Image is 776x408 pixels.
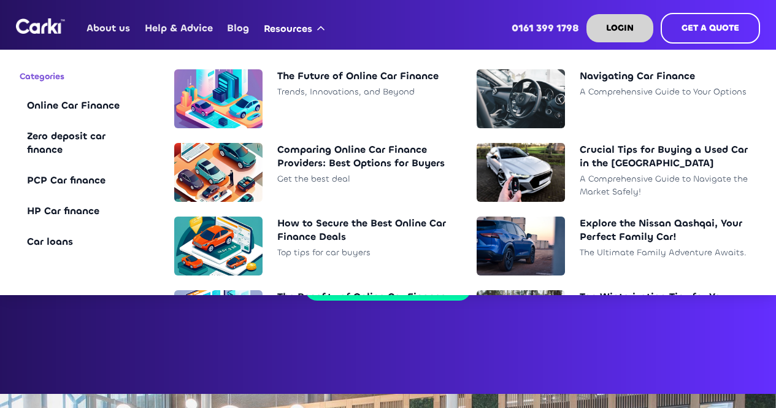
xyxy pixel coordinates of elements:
[277,69,447,83] div: The Future of Online Car Finance
[469,62,757,136] a: Navigating Car FinanceA Comprehensive Guide to Your Options
[277,172,447,185] div: Get the best deal
[586,14,653,42] a: LOGIN
[505,4,586,52] a: 0161 399 1798
[277,246,447,259] div: Top tips for car buyers
[469,209,757,283] a: Explore the Nissan Qashqai, Your Perfect Family Car!The Ultimate Family Adventure Awaits.
[606,22,634,34] strong: LOGIN
[167,209,455,283] a: How to Secure the Best Online Car Finance DealsTop tips for car buyers
[20,197,147,225] a: HP Car finance
[469,136,757,209] a: Crucial Tips for Buying a Used Car in the [GEOGRAPHIC_DATA]A Comprehensive Guide to Navigate the ...
[80,4,137,52] a: About us
[167,283,455,356] a: The Benefits of Online Car Finance in [DATE] Digital Age
[27,174,140,187] div: PCP Car finance
[27,99,140,112] div: Online Car Finance
[661,13,760,44] a: GET A QUOTE
[682,22,739,34] strong: GET A QUOTE
[580,172,750,198] div: A Comprehensive Guide to Navigate the Market Safely!
[277,143,447,170] div: Comparing Online Car Finance Providers: Best Options for Buyers
[20,166,147,194] a: PCP Car finance
[27,204,140,218] div: HP Car finance
[167,62,455,136] a: The Future of Online Car FinanceTrends, Innovations, and Beyond
[580,217,750,244] div: Explore the Nissan Qashqai, Your Perfect Family Car!
[167,136,455,209] a: Comparing Online Car Finance Providers: Best Options for BuyersGet the best deal
[20,122,147,164] a: Zero deposit car finance
[16,18,65,34] img: Logo
[580,143,750,170] div: Crucial Tips for Buying a Used Car in the [GEOGRAPHIC_DATA]
[469,283,757,356] a: Top Winterisation Tips for Your Car!
[580,246,750,259] div: The Ultimate Family Adventure Awaits.
[137,4,220,52] a: Help & Advice
[20,91,147,120] a: Online Car Finance
[256,5,337,52] div: Resources
[20,228,147,256] a: Car loans
[277,217,447,244] div: How to Secure the Best Online Car Finance Deals
[580,85,750,98] div: A Comprehensive Guide to Your Options
[277,290,447,317] div: The Benefits of Online Car Finance in [DATE] Digital Age
[264,22,312,36] div: Resources
[220,4,256,52] a: Blog
[27,129,140,156] div: Zero deposit car finance
[20,69,147,84] h4: Categories
[580,290,750,317] div: Top Winterisation Tips for Your Car!
[27,235,140,248] div: Car loans
[16,18,65,34] a: home
[277,85,447,98] div: Trends, Innovations, and Beyond
[580,69,750,83] div: Navigating Car Finance
[512,21,579,34] strong: 0161 399 1798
